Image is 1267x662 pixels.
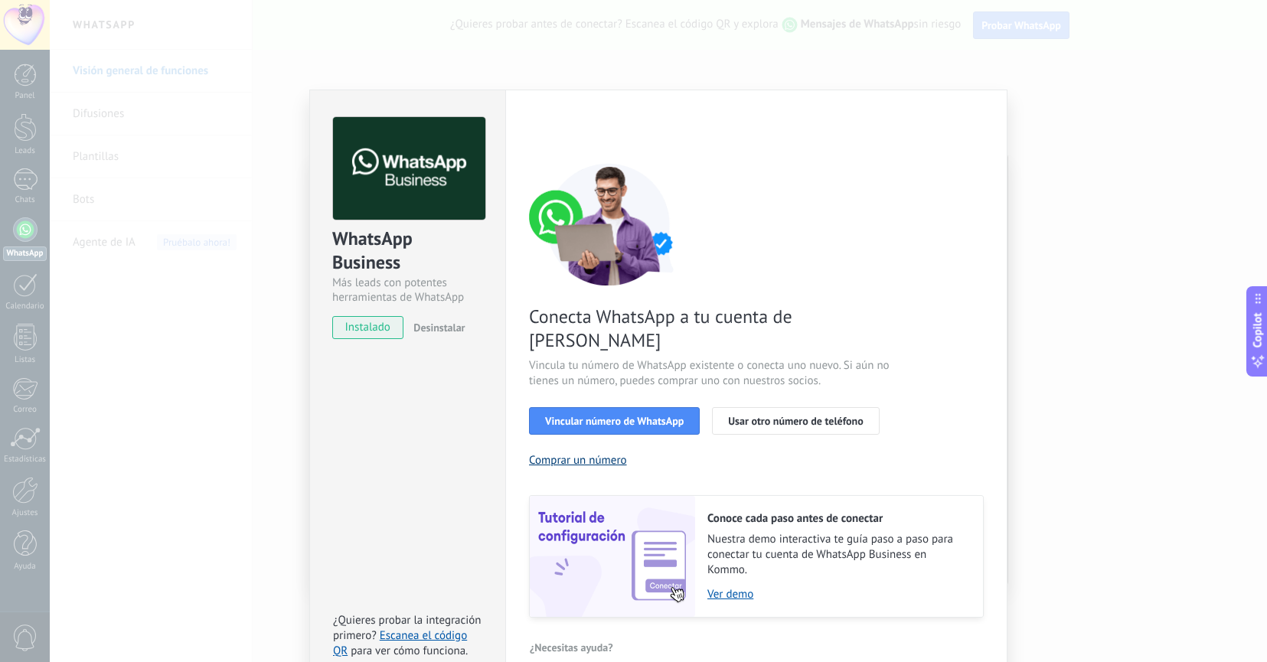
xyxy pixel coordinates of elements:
[707,532,968,578] span: Nuestra demo interactiva te guía paso a paso para conectar tu cuenta de WhatsApp Business en Kommo.
[728,416,863,426] span: Usar otro número de teléfono
[529,305,893,352] span: Conecta WhatsApp a tu cuenta de [PERSON_NAME]
[529,407,700,435] button: Vincular número de WhatsApp
[333,316,403,339] span: instalado
[529,163,690,285] img: connect number
[407,316,465,339] button: Desinstalar
[545,416,684,426] span: Vincular número de WhatsApp
[333,613,482,643] span: ¿Quieres probar la integración primero?
[529,636,614,659] button: ¿Necesitas ayuda?
[333,117,485,220] img: logo_main.png
[1250,312,1265,347] span: Copilot
[707,587,968,602] a: Ver demo
[332,276,483,305] div: Más leads con potentes herramientas de WhatsApp
[333,628,467,658] a: Escanea el código QR
[332,227,483,276] div: WhatsApp Business
[530,642,613,653] span: ¿Necesitas ayuda?
[529,358,893,389] span: Vincula tu número de WhatsApp existente o conecta uno nuevo. Si aún no tienes un número, puedes c...
[707,511,968,526] h2: Conoce cada paso antes de conectar
[712,407,879,435] button: Usar otro número de teléfono
[413,321,465,334] span: Desinstalar
[351,644,468,658] span: para ver cómo funciona.
[529,453,627,468] button: Comprar un número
